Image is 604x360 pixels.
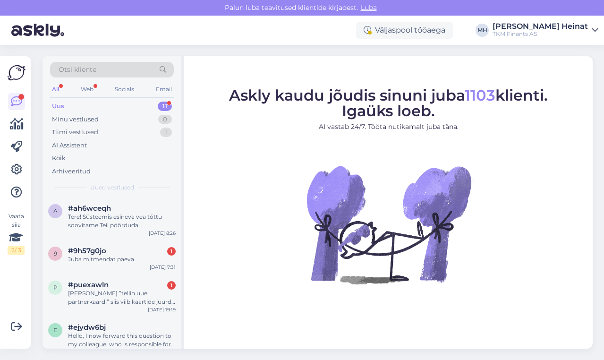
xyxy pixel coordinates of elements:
span: #ejydw6bj [68,323,106,332]
div: Web [79,83,95,95]
span: Uued vestlused [90,183,134,192]
div: Tere! Süsteemis esineva vea tõttu soovitame Teil pöörduda Partnerkaardi klienditoe [PERSON_NAME]:... [68,213,176,230]
div: Minu vestlused [52,115,99,124]
span: e [53,326,57,334]
div: MH [476,24,489,37]
span: #ah6wceqh [68,204,111,213]
div: [PERSON_NAME] Heinat [493,23,588,30]
div: Arhiveeritud [52,167,91,176]
div: Väljaspool tööaega [356,22,453,39]
div: Uus [52,102,64,111]
div: 0 [158,115,172,124]
span: a [53,207,58,214]
div: 1 [167,281,176,290]
span: Askly kaudu jõudis sinuni juba klienti. Igaüks loeb. [229,86,548,120]
span: Otsi kliente [59,65,96,75]
div: 2 / 3 [8,246,25,255]
div: [PERSON_NAME] ”tellin uue partnerkaardi” siis viib kaartide juurde kuid sellist valikut, et uut t... [68,289,176,306]
div: Socials [113,83,136,95]
div: 11 [158,102,172,111]
img: No Chat active [304,139,474,309]
div: AI Assistent [52,141,87,150]
div: TKM Finants AS [493,30,588,38]
div: Hello, I now forward this question to my colleague, who is responsible for this. The reply will b... [68,332,176,349]
div: All [50,83,61,95]
span: Luba [358,3,380,12]
img: Askly Logo [8,64,26,82]
div: Vaata siia [8,212,25,255]
p: AI vastab 24/7. Tööta nutikamalt juba täna. [229,122,548,132]
div: [DATE] 7:31 [150,264,176,271]
span: #9h57g0jo [68,247,106,255]
div: Email [154,83,174,95]
a: [PERSON_NAME] HeinatTKM Finants AS [493,23,598,38]
span: 9 [54,250,57,257]
div: 1 [160,128,172,137]
div: [DATE] 8:26 [149,230,176,237]
div: Juba mitmendat päeva [68,255,176,264]
span: 1103 [465,86,495,104]
span: p [53,284,58,291]
div: 1 [167,247,176,256]
span: #puexawln [68,281,109,289]
div: Tiimi vestlused [52,128,98,137]
div: [DATE] 19:19 [148,306,176,313]
div: Kõik [52,154,66,163]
